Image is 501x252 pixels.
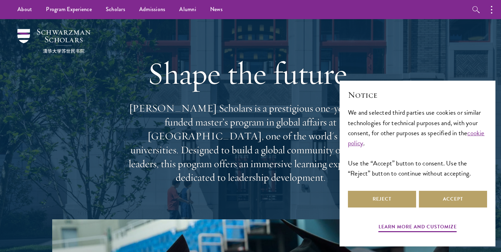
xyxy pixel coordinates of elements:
[348,191,416,208] button: Reject
[348,89,487,101] h2: Notice
[125,101,376,185] p: [PERSON_NAME] Scholars is a prestigious one-year, fully funded master’s program in global affairs...
[419,191,487,208] button: Accept
[125,54,376,93] h1: Shape the future.
[379,222,457,233] button: Learn more and customize
[348,107,487,178] div: We and selected third parties use cookies or similar technologies for technical purposes and, wit...
[348,128,485,148] a: cookie policy
[17,29,90,53] img: Schwarzman Scholars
